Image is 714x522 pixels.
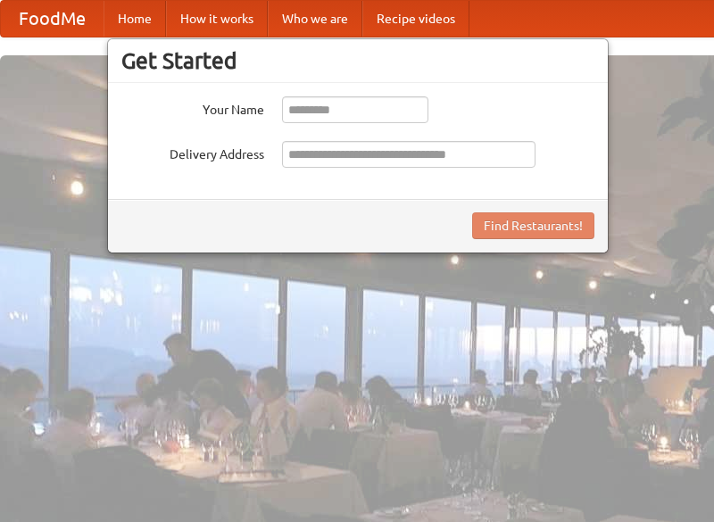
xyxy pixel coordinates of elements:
h3: Get Started [121,47,594,74]
button: Find Restaurants! [472,212,594,239]
a: FoodMe [1,1,104,37]
a: Recipe videos [362,1,469,37]
label: Your Name [121,96,264,119]
a: Home [104,1,166,37]
a: How it works [166,1,268,37]
a: Who we are [268,1,362,37]
label: Delivery Address [121,141,264,163]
